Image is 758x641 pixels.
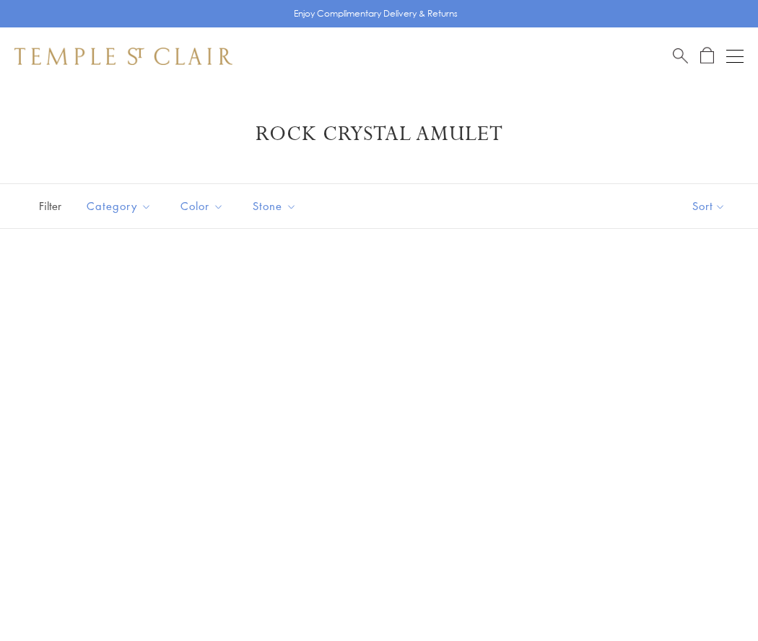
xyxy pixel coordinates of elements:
[170,190,235,222] button: Color
[173,197,235,215] span: Color
[76,190,162,222] button: Category
[700,47,714,65] a: Open Shopping Bag
[294,6,458,21] p: Enjoy Complimentary Delivery & Returns
[14,48,232,65] img: Temple St. Clair
[242,190,308,222] button: Stone
[79,197,162,215] span: Category
[660,184,758,228] button: Show sort by
[673,47,688,65] a: Search
[726,48,744,65] button: Open navigation
[245,197,308,215] span: Stone
[36,121,722,147] h1: Rock Crystal Amulet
